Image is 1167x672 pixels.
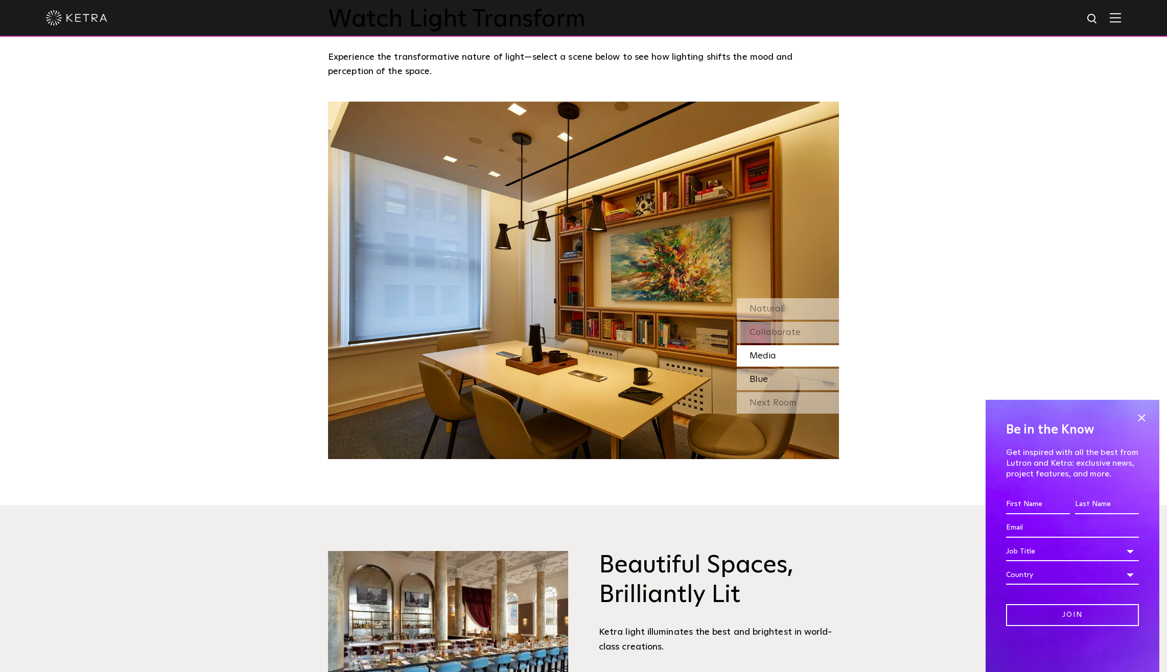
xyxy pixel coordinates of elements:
[750,328,801,337] span: Collaborate
[1006,518,1139,538] input: Email
[1006,420,1139,440] h4: Be in the Know
[1006,542,1139,561] div: Job Title
[599,551,839,610] h3: Beautiful Spaces, Brilliantly Lit
[328,102,839,459] img: SS-Desktop-CEC-03
[1110,13,1121,22] img: Hamburger%20Nav.svg
[737,392,839,414] div: Next Room
[1006,565,1139,585] div: Country
[750,351,776,361] span: Media
[1006,495,1070,514] input: First Name
[46,10,107,26] img: ketra-logo-2019-white
[1075,495,1139,514] input: Last Name
[328,50,834,79] p: Experience the transformative nature of light—select a scene below to see how lighting shifts the...
[750,304,783,314] span: Natural
[1086,13,1099,26] img: search icon
[750,375,768,384] span: Blue
[1006,447,1139,479] p: Get inspired with all the best from Lutron and Ketra: exclusive news, project features, and more.
[599,625,839,654] div: Ketra light illuminates the best and brightest in world-class creations.
[1006,604,1139,626] input: Join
